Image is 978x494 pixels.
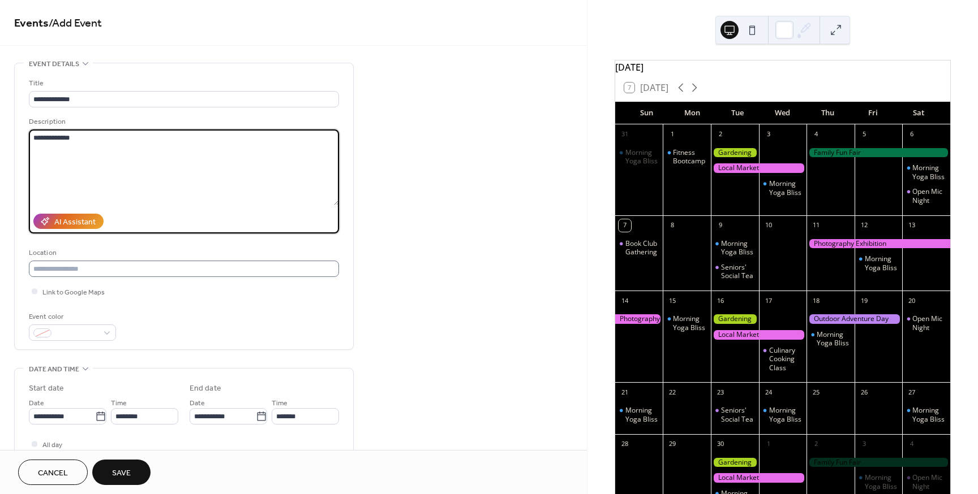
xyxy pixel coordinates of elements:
[711,406,759,423] div: Seniors' Social Tea
[38,467,68,479] span: Cancel
[721,406,754,423] div: Seniors' Social Tea
[670,102,715,124] div: Mon
[759,179,807,197] div: Morning Yoga Bliss
[759,346,807,372] div: Culinary Cooking Class
[49,12,102,34] span: / Add Event
[807,239,950,249] div: Photography Exhibition
[912,163,946,181] div: Morning Yoga Bliss
[906,294,918,307] div: 20
[29,116,337,128] div: Description
[810,294,822,307] div: 18
[42,287,105,298] span: Link to Google Maps
[906,386,918,398] div: 27
[865,473,898,491] div: Morning Yoga Bliss
[902,314,950,332] div: Open Mic Night
[619,219,631,232] div: 7
[810,438,822,450] div: 2
[711,473,807,483] div: Local Market
[54,216,96,228] div: AI Assistant
[912,187,946,205] div: Open Mic Night
[810,219,822,232] div: 11
[29,311,114,323] div: Event color
[810,386,822,398] div: 25
[762,438,775,450] div: 1
[807,148,950,158] div: Family Fun Fair
[619,438,631,450] div: 28
[902,406,950,423] div: Morning Yoga Bliss
[711,148,759,158] div: Gardening Workshop
[714,386,727,398] div: 23
[858,128,870,141] div: 5
[721,239,754,257] div: Morning Yoga Bliss
[807,458,950,467] div: Family Fun Fair
[762,128,775,141] div: 3
[615,406,663,423] div: Morning Yoga Bliss
[29,247,337,259] div: Location
[666,386,679,398] div: 22
[762,294,775,307] div: 17
[805,102,851,124] div: Thu
[902,473,950,491] div: Open Mic Night
[912,314,946,332] div: Open Mic Night
[625,406,659,423] div: Morning Yoga Bliss
[855,254,903,272] div: Morning Yoga Bliss
[714,219,727,232] div: 9
[112,467,131,479] span: Save
[865,254,898,272] div: Morning Yoga Bliss
[673,148,706,166] div: Fitness Bootcamp
[42,439,62,451] span: All day
[625,148,659,166] div: Morning Yoga Bliss
[715,102,760,124] div: Tue
[666,294,679,307] div: 15
[619,386,631,398] div: 21
[906,438,918,450] div: 4
[912,406,946,423] div: Morning Yoga Bliss
[18,460,88,485] button: Cancel
[762,219,775,232] div: 10
[673,314,706,332] div: Morning Yoga Bliss
[711,458,759,467] div: Gardening Workshop
[666,219,679,232] div: 8
[190,397,205,409] span: Date
[769,179,803,197] div: Morning Yoga Bliss
[912,473,946,491] div: Open Mic Night
[858,219,870,232] div: 12
[858,386,870,398] div: 26
[663,314,711,332] div: Morning Yoga Bliss
[619,294,631,307] div: 14
[92,460,151,485] button: Save
[762,386,775,398] div: 24
[807,330,855,348] div: Morning Yoga Bliss
[33,214,104,229] button: AI Assistant
[615,239,663,257] div: Book Club Gathering
[721,263,754,280] div: Seniors' Social Tea
[666,128,679,141] div: 1
[714,438,727,450] div: 30
[760,102,805,124] div: Wed
[624,102,670,124] div: Sun
[711,330,807,340] div: Local Market
[663,148,711,166] div: Fitness Bootcamp
[858,438,870,450] div: 3
[769,406,803,423] div: Morning Yoga Bliss
[902,187,950,205] div: Open Mic Night
[625,239,659,257] div: Book Club Gathering
[851,102,896,124] div: Fri
[714,128,727,141] div: 2
[906,219,918,232] div: 13
[711,163,807,173] div: Local Market
[855,473,903,491] div: Morning Yoga Bliss
[615,60,950,74] div: [DATE]
[29,397,44,409] span: Date
[858,294,870,307] div: 19
[711,314,759,324] div: Gardening Workshop
[711,239,759,257] div: Morning Yoga Bliss
[902,163,950,181] div: Morning Yoga Bliss
[272,397,288,409] span: Time
[810,128,822,141] div: 4
[769,346,803,372] div: Culinary Cooking Class
[807,314,902,324] div: Outdoor Adventure Day
[714,294,727,307] div: 16
[29,363,79,375] span: Date and time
